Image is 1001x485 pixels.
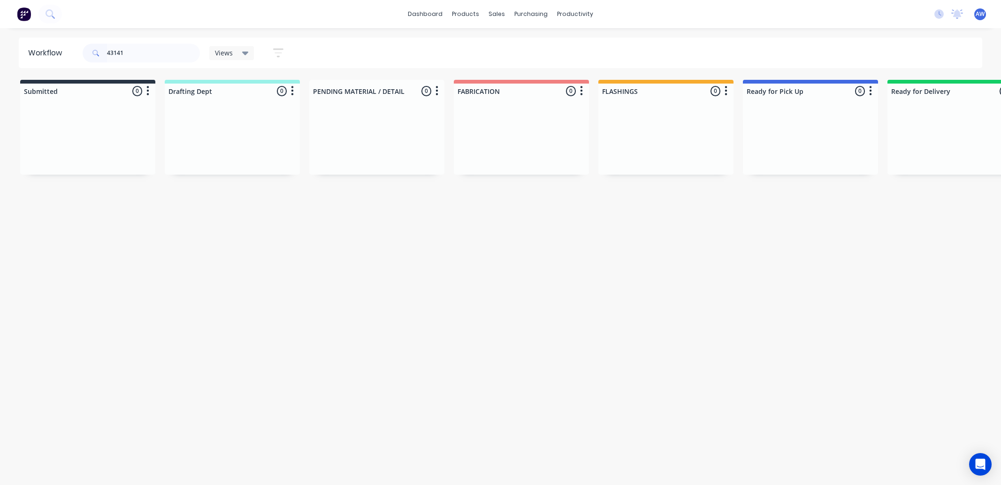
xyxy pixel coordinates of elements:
div: Open Intercom Messenger [969,453,992,476]
div: productivity [552,7,598,21]
div: sales [484,7,510,21]
div: products [447,7,484,21]
div: Workflow [28,47,67,59]
div: purchasing [510,7,552,21]
img: Factory [17,7,31,21]
a: dashboard [403,7,447,21]
input: Search for orders... [107,44,200,62]
span: AW [976,10,985,18]
span: Views [215,48,233,58]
